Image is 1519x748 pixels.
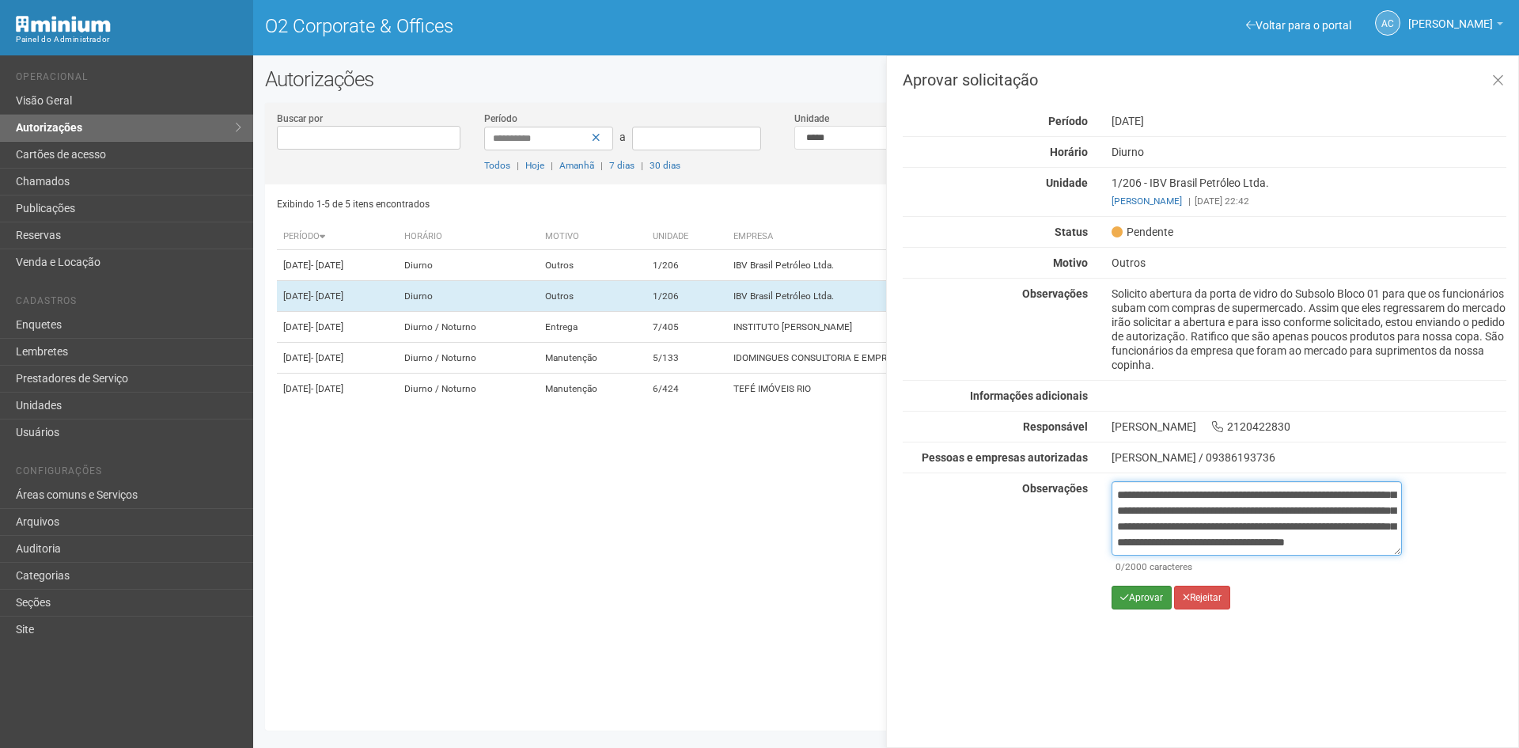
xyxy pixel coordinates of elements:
h1: O2 Corporate & Offices [265,16,874,36]
a: [PERSON_NAME] [1408,20,1503,32]
span: - [DATE] [311,383,343,394]
span: a [619,131,626,143]
span: | [641,160,643,171]
a: Amanhã [559,160,594,171]
a: Hoje [525,160,544,171]
li: Cadastros [16,295,241,312]
div: [PERSON_NAME] / 09386193736 [1112,450,1506,465]
a: AC [1375,10,1400,36]
span: - [DATE] [311,321,343,332]
span: | [551,160,553,171]
td: [DATE] [277,374,398,404]
td: [DATE] [277,312,398,343]
div: 1/206 - IBV Brasil Petróleo Ltda. [1100,176,1518,208]
td: Diurno / Noturno [398,343,539,374]
td: 5/133 [646,343,726,374]
span: Pendente [1112,225,1173,239]
a: 7 dias [609,160,634,171]
td: Entrega [539,312,646,343]
td: Diurno / Noturno [398,374,539,404]
strong: Unidade [1046,177,1088,189]
td: TEFÉ IMÓVEIS RIO [727,374,1148,404]
span: - [DATE] [311,352,343,363]
strong: Informações adicionais [970,389,1088,402]
label: Unidade [794,112,829,126]
li: Configurações [16,465,241,482]
label: Buscar por [277,112,323,126]
td: IBV Brasil Petróleo Ltda. [727,281,1148,312]
td: Diurno / Noturno [398,312,539,343]
td: IBV Brasil Petróleo Ltda. [727,250,1148,281]
td: 6/424 [646,374,726,404]
li: Operacional [16,71,241,88]
label: Período [484,112,517,126]
td: INSTITUTO [PERSON_NAME] [727,312,1148,343]
span: | [517,160,519,171]
a: Todos [484,160,510,171]
td: 1/206 [646,250,726,281]
td: Manutenção [539,343,646,374]
td: Manutenção [539,374,646,404]
td: Outros [539,281,646,312]
div: Painel do Administrador [16,32,241,47]
td: Diurno [398,281,539,312]
span: - [DATE] [311,260,343,271]
div: [DATE] [1100,114,1518,128]
th: Unidade [646,224,726,250]
td: [DATE] [277,250,398,281]
span: | [600,160,603,171]
h3: Aprovar solicitação [903,72,1506,88]
h2: Autorizações [265,67,1507,91]
div: Outros [1100,256,1518,270]
img: Minium [16,16,111,32]
td: Outros [539,250,646,281]
a: [PERSON_NAME] [1112,196,1182,207]
div: [DATE] 22:42 [1112,194,1506,208]
span: - [DATE] [311,290,343,302]
td: 7/405 [646,312,726,343]
td: IDOMINGUES CONSULTORIA E EMPREENDIMENTOS LTDA [727,343,1148,374]
a: Voltar para o portal [1246,19,1351,32]
strong: Observações [1022,287,1088,300]
button: Aprovar [1112,586,1172,609]
strong: Pessoas e empresas autorizadas [922,451,1088,464]
span: | [1188,196,1191,207]
strong: Período [1048,115,1088,127]
th: Horário [398,224,539,250]
td: [DATE] [277,281,398,312]
button: Rejeitar [1174,586,1230,609]
a: Fechar [1482,64,1514,98]
span: 0 [1116,561,1121,572]
td: [DATE] [277,343,398,374]
div: Exibindo 1-5 de 5 itens encontrados [277,192,881,216]
div: [PERSON_NAME] 2120422830 [1100,420,1518,434]
strong: Responsável [1023,420,1088,433]
div: /2000 caracteres [1116,560,1398,574]
strong: Horário [1050,146,1088,158]
div: Solicito abertura da porta de vidro do Subsolo Bloco 01 para que os funcionários subam com compra... [1100,287,1518,372]
div: Diurno [1100,145,1518,159]
strong: Status [1055,226,1088,238]
a: 30 dias [650,160,680,171]
span: Ana Carla de Carvalho Silva [1408,2,1493,30]
td: 1/206 [646,281,726,312]
th: Motivo [539,224,646,250]
strong: Observações [1022,482,1088,495]
th: Período [277,224,398,250]
td: Diurno [398,250,539,281]
th: Empresa [727,224,1148,250]
strong: Motivo [1053,256,1088,269]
